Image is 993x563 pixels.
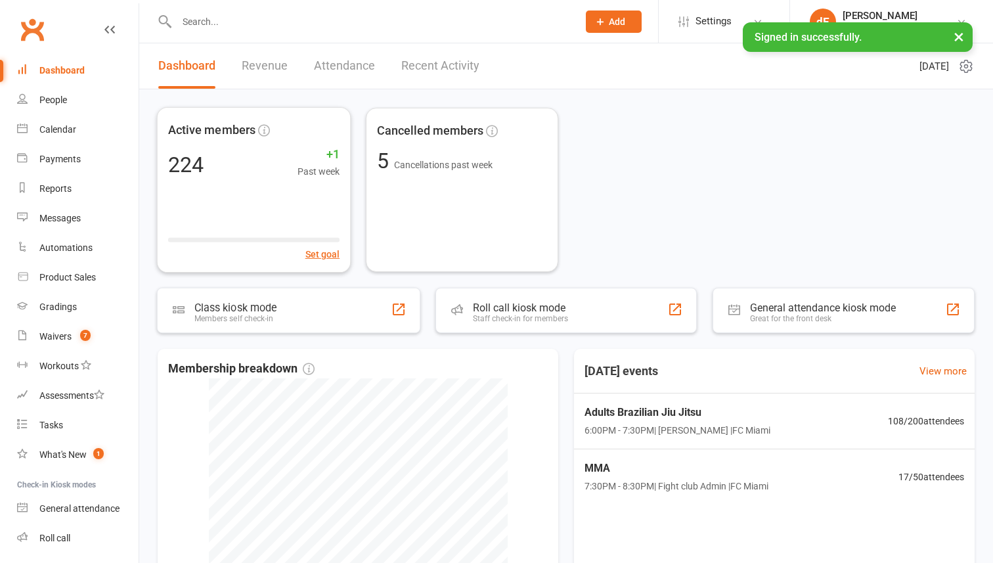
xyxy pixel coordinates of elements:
a: Gradings [17,292,139,322]
span: Membership breakdown [168,359,315,378]
div: Assessments [39,390,104,401]
a: Dashboard [158,43,215,89]
a: Calendar [17,115,139,145]
div: Messages [39,213,81,223]
div: Calendar [39,124,76,135]
span: Signed in successfully. [755,31,862,43]
div: Dashboard [39,65,85,76]
a: Attendance [314,43,375,89]
div: [PERSON_NAME] [843,10,956,22]
span: +1 [298,145,340,164]
input: Search... [173,12,569,31]
span: Past week [298,164,340,179]
span: Active members [168,121,255,140]
div: 224 [168,154,204,175]
div: Fight Club [PERSON_NAME] [843,22,956,34]
a: Recent Activity [401,43,479,89]
a: Workouts [17,351,139,381]
div: Members self check-in [194,314,276,323]
button: Set goal [305,246,340,261]
a: Automations [17,233,139,263]
div: Class kiosk mode [194,302,276,314]
div: Roll call kiosk mode [473,302,568,314]
a: General attendance kiosk mode [17,494,139,524]
div: Automations [39,242,93,253]
a: Messages [17,204,139,233]
button: × [947,22,971,51]
a: People [17,85,139,115]
span: 5 [377,148,394,173]
a: Reports [17,174,139,204]
span: 6:00PM - 7:30PM | [PERSON_NAME] | FC Miami [585,423,770,438]
div: dE [810,9,836,35]
span: MMA [585,460,768,477]
span: 1 [93,448,104,459]
div: Staff check-in for members [473,314,568,323]
a: Assessments [17,381,139,411]
span: 7 [80,330,91,341]
a: Dashboard [17,56,139,85]
span: 17 / 50 attendees [898,470,964,484]
div: General attendance [39,503,120,514]
span: Adults Brazilian Jiu Jitsu [585,404,770,421]
a: Payments [17,145,139,174]
div: Payments [39,154,81,164]
a: Tasks [17,411,139,440]
span: Add [609,16,625,27]
div: Gradings [39,302,77,312]
span: Settings [695,7,732,36]
span: 7:30PM - 8:30PM | Fight club Admin | FC Miami [585,479,768,493]
span: [DATE] [919,58,949,74]
button: Add [586,11,642,33]
div: Reports [39,183,72,194]
div: Roll call [39,533,70,543]
a: Roll call [17,524,139,553]
div: Product Sales [39,272,96,282]
span: Cancelled members [377,122,483,141]
div: What's New [39,449,87,460]
a: What's New1 [17,440,139,470]
span: 108 / 200 attendees [888,414,964,428]
a: View more [919,363,967,379]
h3: [DATE] events [574,359,669,383]
a: Product Sales [17,263,139,292]
div: Waivers [39,331,72,342]
a: Clubworx [16,13,49,46]
div: People [39,95,67,105]
div: Great for the front desk [750,314,896,323]
div: Workouts [39,361,79,371]
span: Cancellations past week [394,160,493,170]
div: General attendance kiosk mode [750,302,896,314]
div: Tasks [39,420,63,430]
a: Waivers 7 [17,322,139,351]
a: Revenue [242,43,288,89]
